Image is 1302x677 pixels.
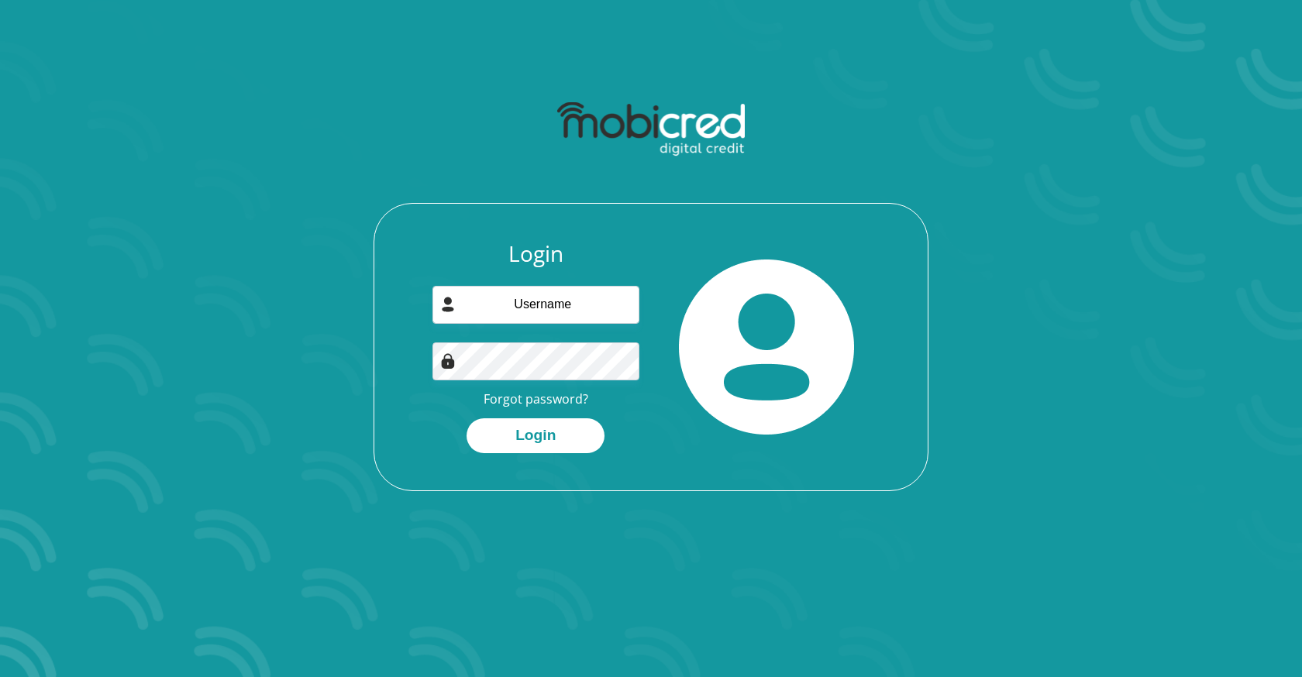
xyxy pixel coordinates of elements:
img: mobicred logo [557,102,744,156]
h3: Login [432,241,640,267]
img: user-icon image [440,297,456,312]
input: Username [432,286,640,324]
img: Image [440,353,456,369]
button: Login [467,418,604,453]
a: Forgot password? [484,390,588,407]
